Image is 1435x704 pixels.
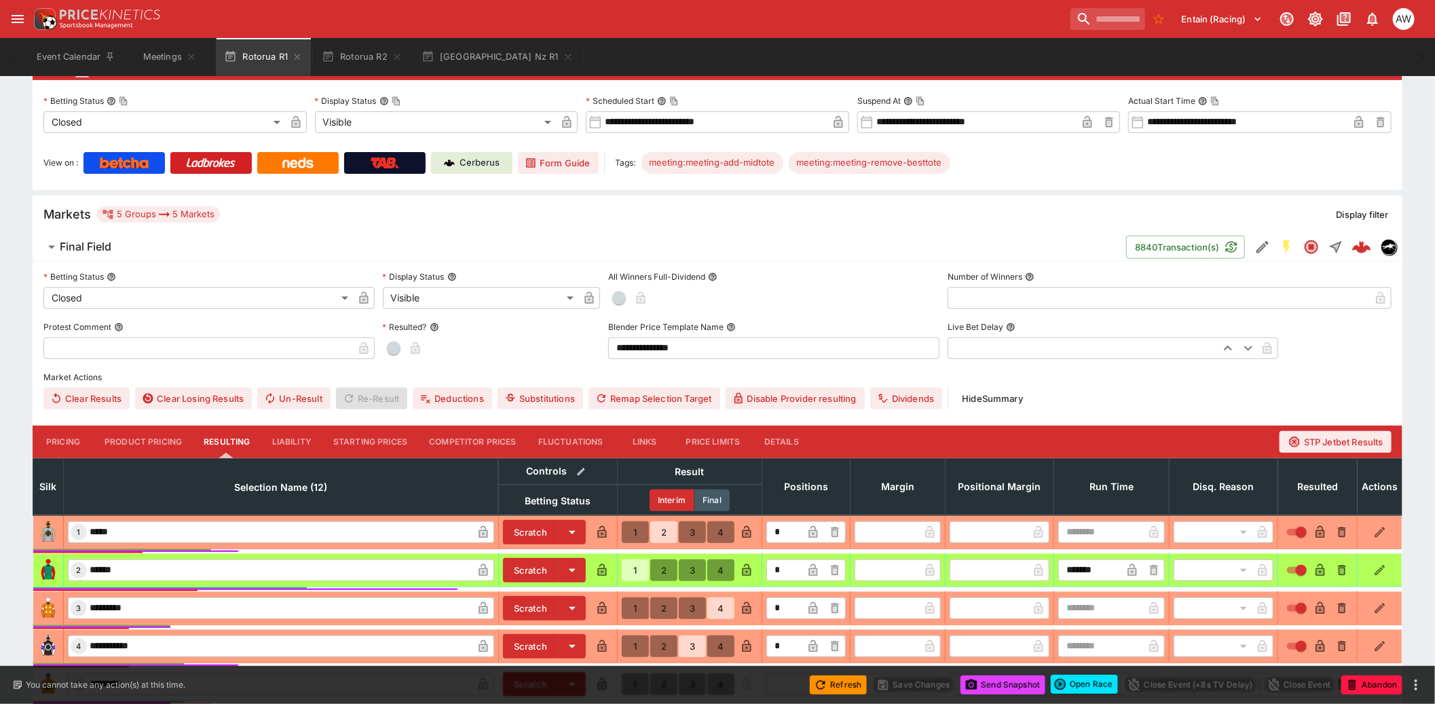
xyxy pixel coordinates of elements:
[43,388,130,409] button: Clear Results
[43,271,104,282] p: Betting Status
[622,559,649,581] button: 1
[789,152,950,174] div: Betting Target: cerberus
[1275,7,1299,31] button: Connected to PK
[33,426,94,458] button: Pricing
[1381,240,1396,255] img: nztr
[641,156,783,170] span: meeting:meeting-add-midtote
[1070,8,1145,30] input: search
[216,38,311,76] button: Rotorua R1
[186,158,236,168] img: Ladbrokes
[948,271,1022,282] p: Number of Winners
[1170,458,1278,515] th: Disq. Reason
[1250,235,1275,259] button: Edit Detail
[622,521,649,543] button: 1
[43,152,78,174] label: View on :
[857,95,901,107] p: Suspend At
[43,367,1392,388] label: Market Actions
[1303,7,1328,31] button: Toggle light/dark mode
[1054,458,1170,515] th: Run Time
[1275,235,1299,259] button: SGM Enabled
[1051,675,1118,694] div: split button
[43,95,104,107] p: Betting Status
[498,458,617,485] th: Controls
[679,597,706,619] button: 3
[1174,8,1271,30] button: Select Tenant
[726,322,736,332] button: Blender Price Template Name
[707,635,734,657] button: 4
[916,96,925,106] button: Copy To Clipboard
[37,521,59,543] img: runner 1
[707,597,734,619] button: 4
[751,426,812,458] button: Details
[1280,431,1392,453] button: STP Jetbet Results
[657,96,667,106] button: Scheduled StartCopy To Clipboard
[30,5,57,33] img: PriceKinetics Logo
[650,635,677,657] button: 2
[762,458,851,515] th: Positions
[379,96,389,106] button: Display StatusCopy To Clipboard
[37,635,59,657] img: runner 4
[669,96,679,106] button: Copy To Clipboard
[26,679,185,691] p: You cannot take any action(s) at this time.
[1025,272,1035,282] button: Number of Winners
[1341,677,1402,690] span: Mark an event as closed and abandoned.
[679,521,706,543] button: 3
[586,95,654,107] p: Scheduled Start
[707,559,734,581] button: 4
[572,463,590,481] button: Bulk edit
[1360,7,1385,31] button: Notifications
[74,604,84,613] span: 3
[1278,458,1358,515] th: Resulted
[74,642,84,651] span: 4
[392,96,401,106] button: Copy To Clipboard
[510,493,605,509] span: Betting Status
[1299,235,1324,259] button: Closed
[43,206,91,222] h5: Markets
[614,426,675,458] button: Links
[1332,7,1356,31] button: Documentation
[135,388,252,409] button: Clear Losing Results
[707,521,734,543] button: 4
[903,96,913,106] button: Suspend AtCopy To Clipboard
[100,158,149,168] img: Betcha
[193,426,261,458] button: Resulting
[430,322,439,332] button: Resulted?
[679,559,706,581] button: 3
[1408,677,1424,693] button: more
[94,426,193,458] button: Product Pricing
[119,96,128,106] button: Copy To Clipboard
[107,96,116,106] button: Betting StatusCopy To Clipboard
[589,388,720,409] button: Remap Selection Target
[314,38,411,76] button: Rotorua R2
[1148,8,1170,30] button: No Bookmarks
[282,158,313,168] img: Neds
[444,158,455,168] img: Cerberus
[650,597,677,619] button: 2
[948,321,1003,333] p: Live Bet Delay
[622,597,649,619] button: 1
[870,388,942,409] button: Dividends
[37,597,59,619] img: runner 3
[726,388,865,409] button: Disable Provider resulting
[315,111,557,133] div: Visible
[503,558,559,582] button: Scratch
[107,272,116,282] button: Betting Status
[1303,239,1320,255] svg: Closed
[1324,235,1348,259] button: Straight
[641,152,783,174] div: Betting Target: cerberus
[447,272,457,282] button: Display Status
[618,458,762,485] th: Result
[1341,675,1402,694] button: Abandon
[1352,238,1371,257] div: c9388619-292e-4335-a6cc-839d90519bd6
[60,22,133,29] img: Sportsbook Management
[1381,239,1397,255] div: nztr
[503,596,559,620] button: Scratch
[60,10,160,20] img: PriceKinetics
[1006,322,1015,332] button: Live Bet Delay
[1198,96,1208,106] button: Actual Start TimeCopy To Clipboard
[371,158,399,168] img: TabNZ
[114,322,124,332] button: Protest Comment
[518,152,599,174] a: Form Guide
[650,521,677,543] button: 2
[126,38,213,76] button: Meetings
